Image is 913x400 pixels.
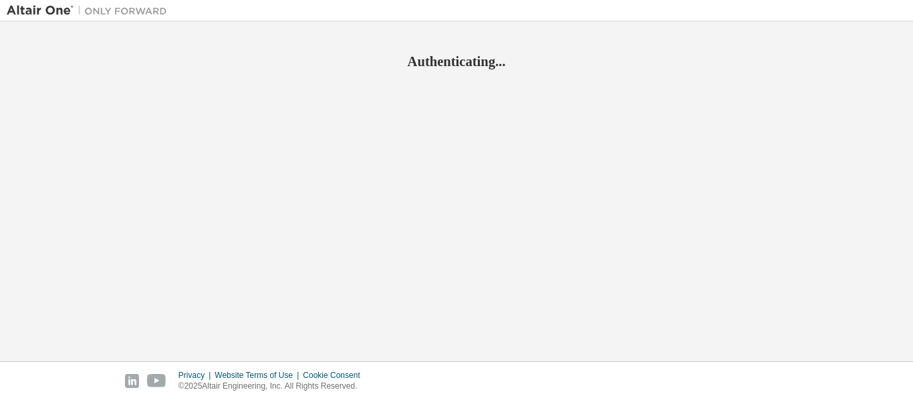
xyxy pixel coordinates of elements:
[215,370,303,381] div: Website Terms of Use
[7,53,906,70] h2: Authenticating...
[178,381,368,392] p: © 2025 Altair Engineering, Inc. All Rights Reserved.
[147,374,166,388] img: youtube.svg
[125,374,139,388] img: linkedin.svg
[178,370,215,381] div: Privacy
[303,370,368,381] div: Cookie Consent
[7,4,174,17] img: Altair One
